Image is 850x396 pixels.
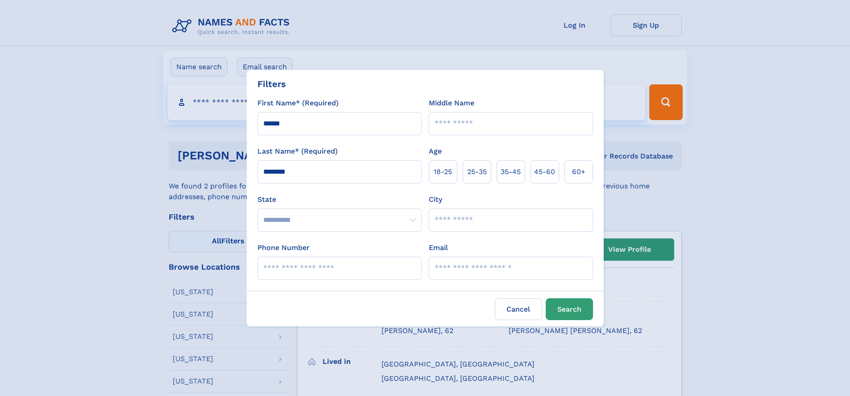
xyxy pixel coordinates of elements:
[429,242,448,253] label: Email
[429,194,442,205] label: City
[534,167,555,177] span: 45‑60
[429,98,474,108] label: Middle Name
[495,298,542,320] label: Cancel
[546,298,593,320] button: Search
[257,242,310,253] label: Phone Number
[572,167,585,177] span: 60+
[434,167,452,177] span: 18‑25
[257,146,338,157] label: Last Name* (Required)
[257,77,286,91] div: Filters
[467,167,487,177] span: 25‑35
[501,167,521,177] span: 35‑45
[257,98,339,108] label: First Name* (Required)
[429,146,442,157] label: Age
[257,194,422,205] label: State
